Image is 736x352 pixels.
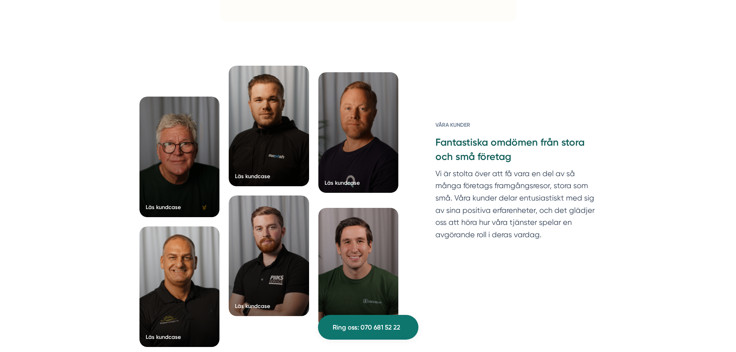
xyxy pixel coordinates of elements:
[139,97,220,217] a: Läs kundcase
[229,66,309,186] a: Läs kundcase
[235,302,270,310] div: Läs kundcase
[235,172,270,180] div: Läs kundcase
[229,196,309,316] a: Läs kundcase
[333,322,400,333] span: Ring oss: 070 681 52 22
[435,121,597,136] h6: Våra kunder
[435,168,597,245] p: Vi är stolta över att få vara en del av så många företags framgångsresor, stora som små. Våra kun...
[318,208,399,328] a: Läs kundcase
[139,226,220,347] a: Läs kundcase
[435,136,597,167] h3: Fantastiska omdömen från stora och små företag
[318,72,399,193] a: Läs kundcase
[318,315,418,340] a: Ring oss: 070 681 52 22
[146,203,181,211] div: Läs kundcase
[146,333,181,341] div: Läs kundcase
[325,315,360,322] div: Läs kundcase
[325,179,360,187] div: Läs kundcase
